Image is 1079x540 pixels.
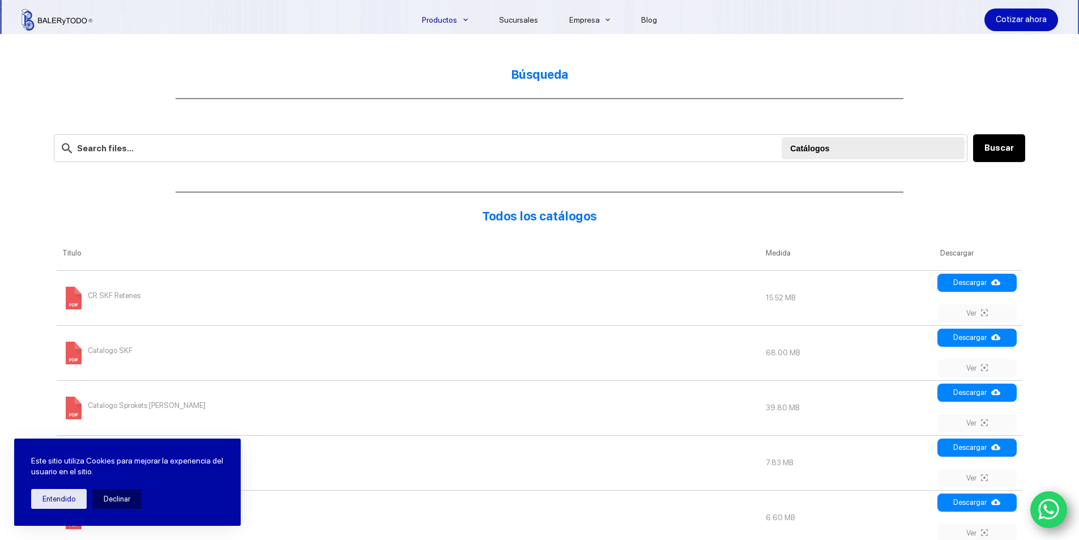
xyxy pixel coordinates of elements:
[937,329,1017,347] a: Descargar
[88,287,140,305] span: CR SKF Retenes
[60,141,74,155] img: search-24.svg
[22,9,92,31] img: Balerytodo
[937,414,1017,432] a: Ver
[760,236,934,270] th: Medida
[760,380,934,435] td: 39.80 MB
[935,236,1022,270] th: Descargar
[62,348,133,356] a: Catalogo SKF
[511,67,569,82] strong: Búsqueda
[937,469,1017,487] a: Ver
[937,384,1017,402] a: Descargar
[31,456,224,478] p: Este sitio utiliza Cookies para mejorar la experiencia del usuario en el sitio.
[760,435,934,490] td: 7.83 MB
[937,304,1017,322] a: Ver
[937,274,1017,292] a: Descargar
[1030,491,1068,529] a: WhatsApp
[88,342,133,360] span: Catalogo SKF
[482,209,597,223] strong: Todos los catálogos
[937,494,1017,512] a: Descargar
[937,359,1017,377] a: Ver
[984,8,1058,31] a: Cotizar ahora
[937,439,1017,457] a: Descargar
[760,325,934,380] td: 68.00 MB
[973,134,1025,162] button: Buscar
[62,403,206,411] a: Catalogo Sprokets [PERSON_NAME]
[88,397,206,415] span: Catalogo Sprokets [PERSON_NAME]
[54,134,967,162] input: Search files...
[760,270,934,325] td: 15.52 MB
[92,489,142,509] button: Declinar
[31,489,87,509] button: Entendido
[62,293,140,301] a: CR SKF Retenes
[57,236,760,270] th: Titulo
